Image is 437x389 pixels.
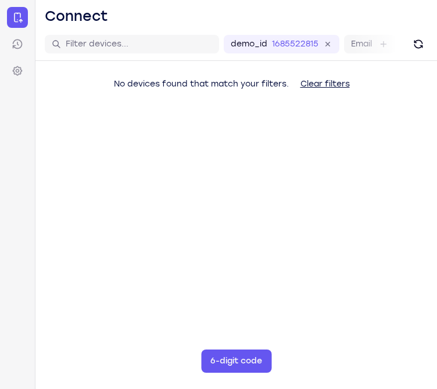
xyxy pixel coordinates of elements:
[7,60,28,81] a: Settings
[7,34,28,55] a: Sessions
[231,38,267,50] label: demo_id
[66,38,212,50] input: Filter devices...
[45,7,108,26] h1: Connect
[114,79,289,89] span: No devices found that match your filters.
[291,73,359,96] button: Clear filters
[201,350,271,373] button: 6-digit code
[409,35,428,53] button: Refresh
[7,7,28,28] a: Connect
[351,38,372,50] label: Email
